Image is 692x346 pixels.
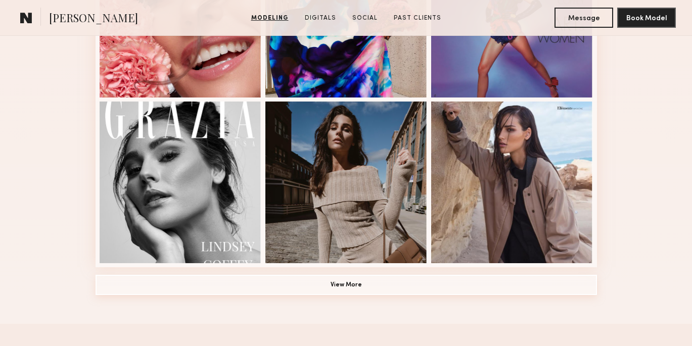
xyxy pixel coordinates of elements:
span: [PERSON_NAME] [49,10,138,28]
a: Book Model [617,13,676,22]
a: Digitals [301,14,340,23]
a: Modeling [247,14,293,23]
button: Book Model [617,8,676,28]
a: Social [348,14,382,23]
button: View More [96,275,597,295]
a: Past Clients [390,14,445,23]
button: Message [555,8,613,28]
